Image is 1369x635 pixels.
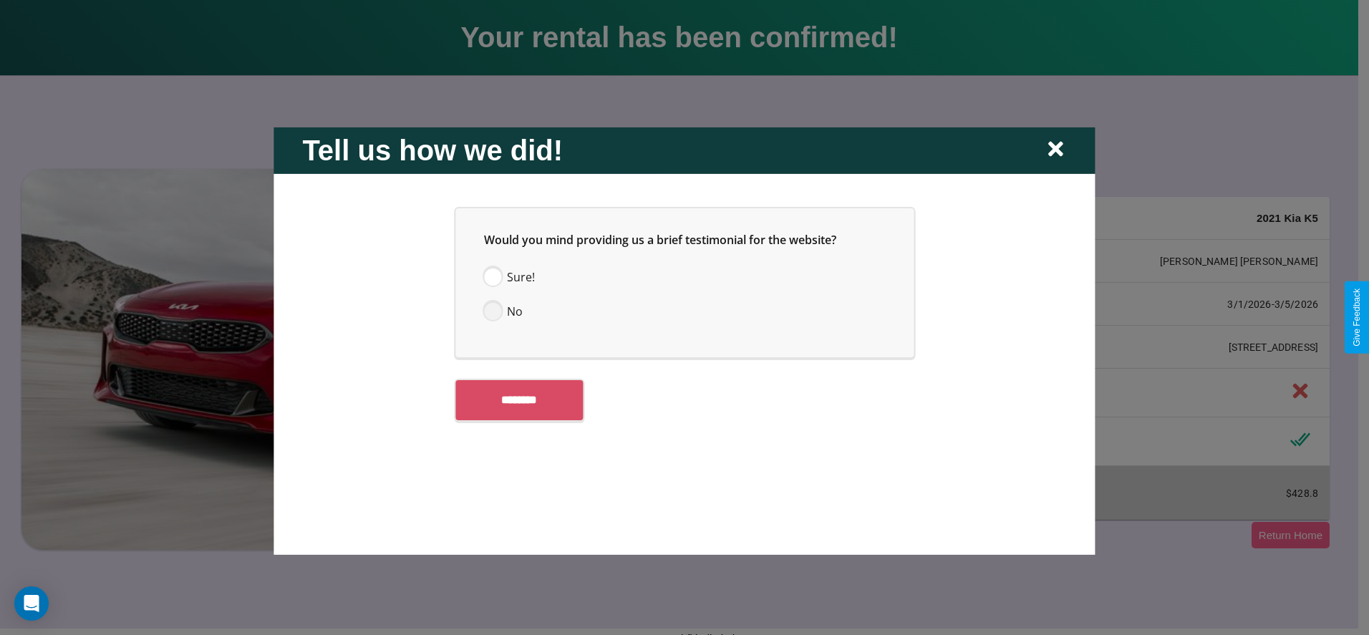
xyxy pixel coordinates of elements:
div: Open Intercom Messenger [14,586,49,621]
div: Give Feedback [1352,289,1362,346]
span: Would you mind providing us a brief testimonial for the website? [484,231,836,247]
span: Sure! [507,268,535,285]
span: No [507,302,523,319]
h2: Tell us how we did! [302,134,563,166]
